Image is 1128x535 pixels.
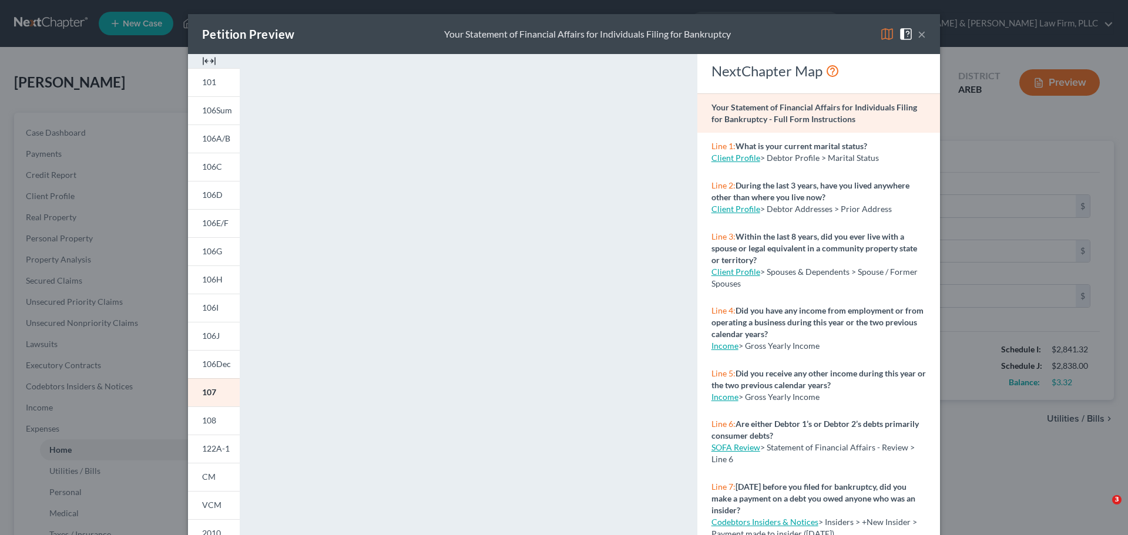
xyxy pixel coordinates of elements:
[1112,495,1122,504] span: 3
[918,27,926,41] button: ×
[711,231,917,265] strong: Within the last 8 years, did you ever live with a spouse or legal equivalent in a community prope...
[188,68,240,96] a: 101
[711,62,926,80] div: NextChapter Map
[711,341,738,351] a: Income
[1088,495,1116,523] iframe: Intercom live chat
[880,27,894,41] img: map-eea8200ae884c6f1103ae1953ef3d486a96c86aabb227e865a55264e3737af1f.svg
[202,415,216,425] span: 108
[738,392,820,402] span: > Gross Yearly Income
[202,359,231,369] span: 106Dec
[711,267,760,277] a: Client Profile
[202,218,229,228] span: 106E/F
[202,161,222,171] span: 106C
[202,133,230,143] span: 106A/B
[188,406,240,435] a: 108
[711,180,909,202] strong: During the last 3 years, have you lived anywhere other than where you live now?
[711,482,736,492] span: Line 7:
[188,294,240,322] a: 106I
[711,153,760,163] a: Client Profile
[202,246,222,256] span: 106G
[711,442,915,464] span: > Statement of Financial Affairs - Review > Line 6
[711,482,915,515] strong: [DATE] before you filed for bankruptcy, did you make a payment on a debt you owed anyone who was ...
[202,302,219,312] span: 106I
[188,125,240,153] a: 106A/B
[711,368,926,390] strong: Did you receive any other income during this year or the two previous calendar years?
[188,491,240,519] a: VCM
[188,378,240,406] a: 107
[202,105,232,115] span: 106Sum
[188,96,240,125] a: 106Sum
[202,443,230,453] span: 122A-1
[711,305,736,315] span: Line 4:
[188,350,240,378] a: 106Dec
[711,231,736,241] span: Line 3:
[202,472,216,482] span: CM
[711,392,738,402] a: Income
[202,77,216,87] span: 101
[188,463,240,491] a: CM
[188,435,240,463] a: 122A-1
[202,274,223,284] span: 106H
[202,331,220,341] span: 106J
[444,28,731,41] div: Your Statement of Financial Affairs for Individuals Filing for Bankruptcy
[711,141,736,151] span: Line 1:
[899,27,913,41] img: help-close-5ba153eb36485ed6c1ea00a893f15db1cb9b99d6cae46e1a8edb6c62d00a1a76.svg
[711,368,736,378] span: Line 5:
[188,153,240,181] a: 106C
[736,141,867,151] strong: What is your current marital status?
[202,26,294,42] div: Petition Preview
[202,387,216,397] span: 107
[202,500,221,510] span: VCM
[188,237,240,265] a: 106G
[188,209,240,237] a: 106E/F
[711,442,760,452] a: SOFA Review
[188,265,240,294] a: 106H
[711,204,760,214] a: Client Profile
[711,517,818,527] a: Codebtors Insiders & Notices
[738,341,820,351] span: > Gross Yearly Income
[711,419,919,440] strong: Are either Debtor 1’s or Debtor 2’s debts primarily consumer debts?
[202,190,223,200] span: 106D
[711,419,736,429] span: Line 6:
[188,322,240,350] a: 106J
[711,180,736,190] span: Line 2:
[760,204,892,214] span: > Debtor Addresses > Prior Address
[202,54,216,68] img: expand-e0f6d898513216a626fdd78e52531dac95497ffd26381d4c15ee2fc46db09dca.svg
[711,305,924,339] strong: Did you have any income from employment or from operating a business during this year or the two ...
[188,181,240,209] a: 106D
[711,267,918,288] span: > Spouses & Dependents > Spouse / Former Spouses
[711,102,917,124] strong: Your Statement of Financial Affairs for Individuals Filing for Bankruptcy - Full Form Instructions
[760,153,879,163] span: > Debtor Profile > Marital Status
